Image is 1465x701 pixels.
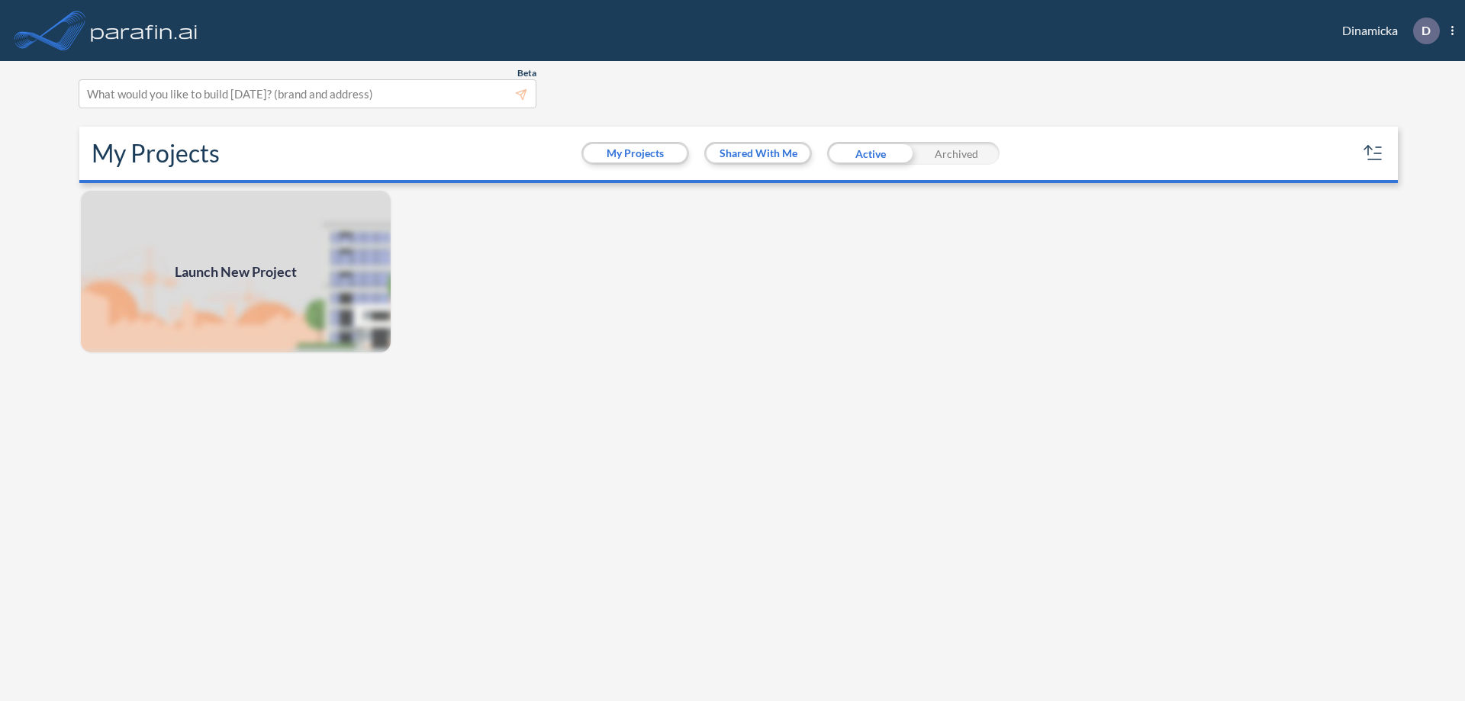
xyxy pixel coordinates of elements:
[1361,141,1386,166] button: sort
[79,189,392,354] img: add
[827,142,913,165] div: Active
[913,142,1000,165] div: Archived
[175,262,297,282] span: Launch New Project
[707,144,810,162] button: Shared With Me
[92,139,220,168] h2: My Projects
[79,189,392,354] a: Launch New Project
[584,144,687,162] button: My Projects
[1319,18,1454,44] div: Dinamicka
[517,67,536,79] span: Beta
[88,15,201,46] img: logo
[1422,24,1431,37] p: D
